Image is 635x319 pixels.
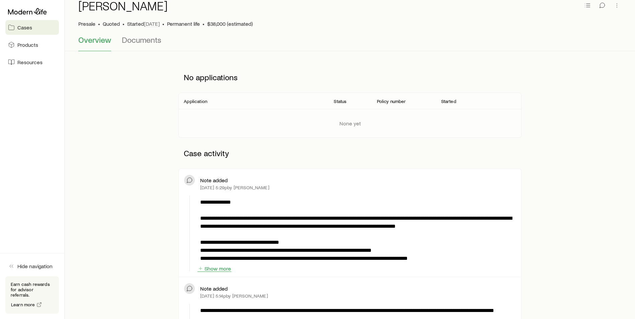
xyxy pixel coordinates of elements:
[334,99,346,104] p: Status
[5,259,59,274] button: Hide navigation
[78,20,95,27] p: Presale
[5,276,59,314] div: Earn cash rewards for advisor referrals.Learn more
[122,35,161,44] span: Documents
[339,120,361,127] p: None yet
[200,293,268,299] p: [DATE] 5:14p by [PERSON_NAME]
[5,37,59,52] a: Products
[5,55,59,70] a: Resources
[200,285,228,292] p: Note added
[78,35,622,51] div: Case details tabs
[184,99,207,104] p: Application
[178,143,521,163] p: Case activity
[197,265,231,272] button: Show more
[203,20,205,27] span: •
[17,24,32,31] span: Cases
[123,20,125,27] span: •
[78,35,111,44] span: Overview
[200,177,228,184] p: Note added
[167,20,200,27] span: Permanent life
[103,20,120,27] span: Quoted
[377,99,406,104] p: Policy number
[200,185,269,190] p: [DATE] 5:29p by [PERSON_NAME]
[178,67,521,87] p: No applications
[17,41,38,48] span: Products
[11,282,54,298] p: Earn cash rewards for advisor referrals.
[127,20,160,27] p: Started
[17,263,53,270] span: Hide navigation
[11,302,35,307] span: Learn more
[5,20,59,35] a: Cases
[441,99,456,104] p: Started
[17,59,43,66] span: Resources
[98,20,100,27] span: •
[207,20,253,27] span: $38,000 (estimated)
[144,20,160,27] span: [DATE]
[162,20,164,27] span: •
